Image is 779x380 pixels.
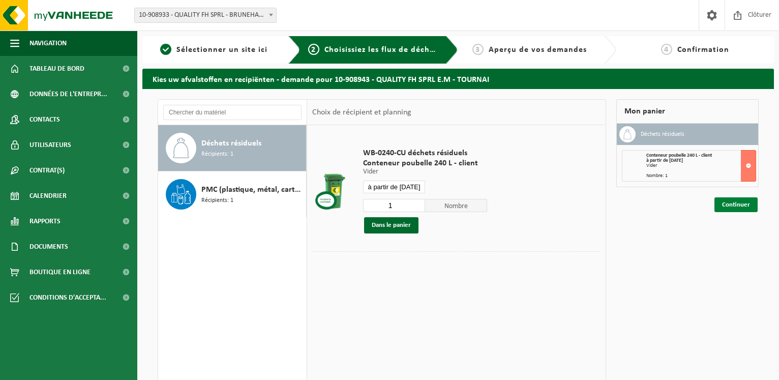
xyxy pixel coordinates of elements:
[308,44,319,55] span: 2
[201,150,233,159] span: Récipients: 1
[616,99,759,124] div: Mon panier
[661,44,672,55] span: 4
[29,158,65,183] span: Contrat(s)
[641,126,684,142] h3: Déchets résiduels
[29,183,67,209] span: Calendrier
[677,46,729,54] span: Confirmation
[29,31,67,56] span: Navigation
[646,158,683,163] strong: à partir de [DATE]
[29,259,91,285] span: Boutique en ligne
[489,46,587,54] span: Aperçu de vos demandes
[29,234,68,259] span: Documents
[363,181,425,193] input: Sélectionnez date
[201,184,304,196] span: PMC (plastique, métal, carton boisson) (industriel)
[363,158,487,168] span: Conteneur poubelle 240 L - client
[29,56,84,81] span: Tableau de bord
[425,199,487,212] span: Nombre
[163,105,302,120] input: Chercher du matériel
[646,173,756,179] div: Nombre: 1
[201,137,261,150] span: Déchets résiduels
[472,44,484,55] span: 3
[29,81,107,107] span: Données de l'entrepr...
[134,8,277,23] span: 10-908933 - QUALITY FH SPRL - BRUNEHAUT
[29,209,61,234] span: Rapports
[363,148,487,158] span: WB-0240-CU déchets résiduels
[646,163,756,168] div: Vider
[142,69,774,89] h2: Kies uw afvalstoffen en recipiënten - demande pour 10-908943 - QUALITY FH SPRL E.M - TOURNAI
[135,8,276,22] span: 10-908933 - QUALITY FH SPRL - BRUNEHAUT
[176,46,267,54] span: Sélectionner un site ici
[160,44,171,55] span: 1
[364,217,418,233] button: Dans le panier
[147,44,280,56] a: 1Sélectionner un site ici
[324,46,494,54] span: Choisissiez les flux de déchets et récipients
[646,153,712,158] span: Conteneur poubelle 240 L - client
[158,125,307,171] button: Déchets résiduels Récipients: 1
[29,285,106,310] span: Conditions d'accepta...
[29,132,71,158] span: Utilisateurs
[201,196,233,206] span: Récipients: 1
[307,100,416,125] div: Choix de récipient et planning
[714,197,758,212] a: Continuer
[363,168,487,176] p: Vider
[158,171,307,217] button: PMC (plastique, métal, carton boisson) (industriel) Récipients: 1
[29,107,60,132] span: Contacts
